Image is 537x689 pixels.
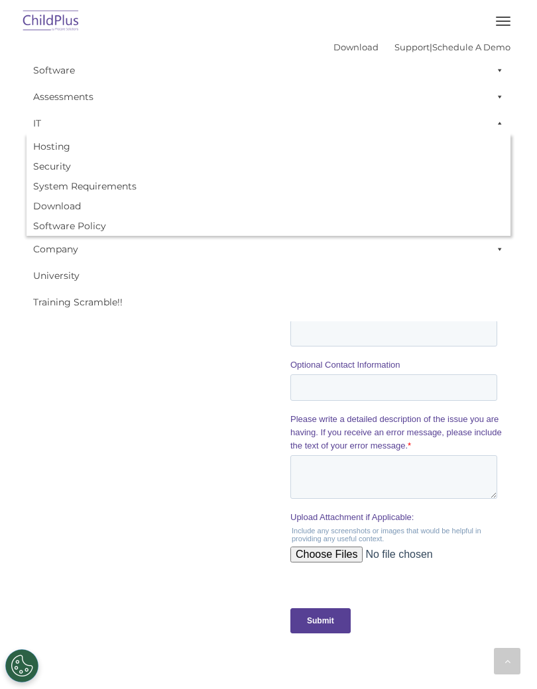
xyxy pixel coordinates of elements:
[20,6,82,37] img: ChildPlus by Procare Solutions
[27,262,510,289] a: University
[27,57,510,83] a: Software
[333,42,379,52] a: Download
[27,216,510,236] a: Software Policy
[27,110,510,136] a: IT
[394,42,430,52] a: Support
[27,83,510,110] a: Assessments
[432,42,510,52] a: Schedule A Demo
[333,42,510,52] font: |
[27,289,510,315] a: Training Scramble!!
[27,136,510,156] a: Hosting
[27,196,510,216] a: Download
[27,156,510,176] a: Security
[27,236,510,262] a: Company
[27,176,510,196] a: System Requirements
[5,649,38,682] button: Cookies Settings
[314,546,537,689] iframe: Chat Widget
